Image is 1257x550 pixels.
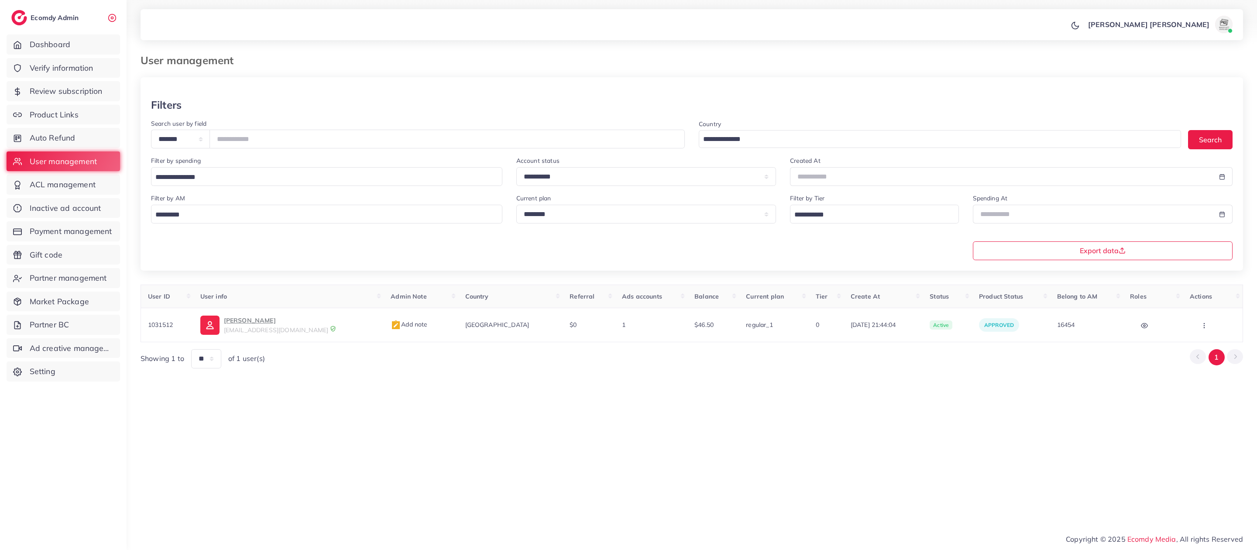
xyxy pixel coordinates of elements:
a: Market Package [7,292,120,312]
div: Search for option [151,167,502,186]
span: User management [30,156,97,167]
span: Ad creative management [30,343,113,354]
span: Market Package [30,296,89,307]
span: Auto Refund [30,132,76,144]
a: Inactive ad account [7,198,120,218]
a: Product Links [7,105,120,125]
span: Verify information [30,62,93,74]
input: Search for option [152,208,491,222]
a: Auto Refund [7,128,120,148]
img: avatar [1215,16,1233,33]
a: Ad creative management [7,338,120,358]
input: Search for option [152,171,491,184]
span: Setting [30,366,55,377]
a: Setting [7,361,120,382]
span: Product Links [30,109,79,120]
span: Inactive ad account [30,203,101,214]
a: Partner management [7,268,120,288]
span: Payment management [30,226,112,237]
a: Dashboard [7,34,120,55]
img: logo [11,10,27,25]
span: Partner BC [30,319,69,330]
span: Partner management [30,272,107,284]
a: Verify information [7,58,120,78]
a: logoEcomdy Admin [11,10,81,25]
input: Search for option [791,208,947,222]
a: User management [7,151,120,172]
span: ACL management [30,179,96,190]
h2: Ecomdy Admin [31,14,81,22]
div: Search for option [790,205,958,223]
button: Go to page 1 [1209,349,1225,365]
a: Gift code [7,245,120,265]
a: Payment management [7,221,120,241]
a: ACL management [7,175,120,195]
span: Gift code [30,249,62,261]
div: Search for option [151,205,502,223]
span: Review subscription [30,86,103,97]
input: Search for option [700,133,1170,146]
span: Dashboard [30,39,70,50]
a: [PERSON_NAME] [PERSON_NAME]avatar [1083,16,1236,33]
p: [PERSON_NAME] [PERSON_NAME] [1088,19,1209,30]
ul: Pagination [1190,349,1243,365]
a: Review subscription [7,81,120,101]
div: Search for option [699,130,1181,148]
a: Partner BC [7,315,120,335]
